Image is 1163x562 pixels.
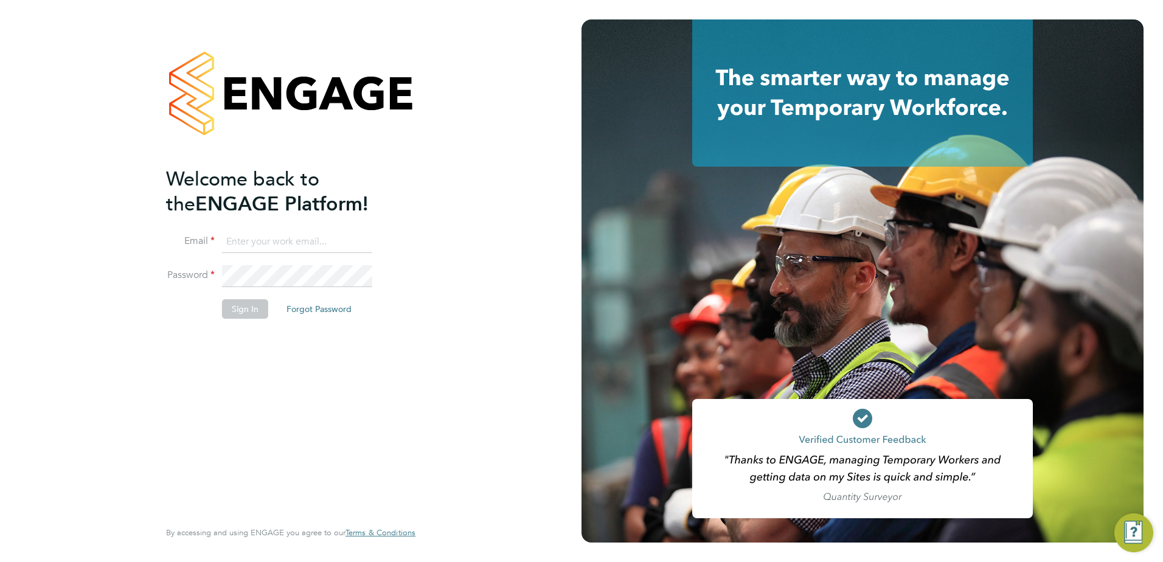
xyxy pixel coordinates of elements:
[277,299,361,319] button: Forgot Password
[222,299,268,319] button: Sign In
[166,527,415,538] span: By accessing and using ENGAGE you agree to our
[1114,513,1153,552] button: Engage Resource Center
[222,231,372,253] input: Enter your work email...
[166,235,215,248] label: Email
[345,527,415,538] span: Terms & Conditions
[345,528,415,538] a: Terms & Conditions
[166,167,403,217] h2: ENGAGE Platform!
[166,167,319,216] span: Welcome back to the
[166,269,215,282] label: Password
